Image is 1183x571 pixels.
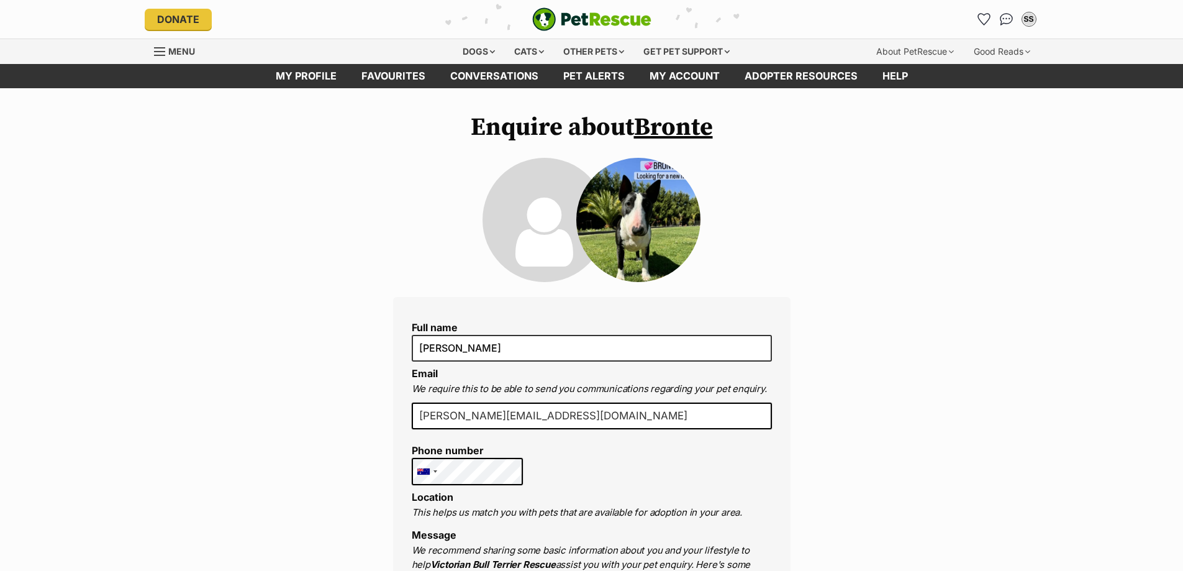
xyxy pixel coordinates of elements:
[532,7,651,31] a: PetRescue
[576,158,700,282] img: Bronte
[635,39,738,64] div: Get pet support
[168,46,195,57] span: Menu
[412,367,438,380] label: Email
[505,39,553,64] div: Cats
[1023,13,1035,25] div: SS
[634,112,713,143] a: Bronte
[412,459,441,485] div: Australia: +61
[637,64,732,88] a: My account
[412,529,456,541] label: Message
[974,9,1039,29] ul: Account quick links
[263,64,349,88] a: My profile
[551,64,637,88] a: Pet alerts
[145,9,212,30] a: Donate
[412,491,453,503] label: Location
[412,335,772,361] input: E.g. Jimmy Chew
[454,39,504,64] div: Dogs
[555,39,633,64] div: Other pets
[412,506,772,520] p: This helps us match you with pets that are available for adoption in your area.
[349,64,438,88] a: Favourites
[965,39,1039,64] div: Good Reads
[1019,9,1039,29] button: My account
[974,9,994,29] a: Favourites
[430,559,556,570] strong: Victorian Bull Terrier Rescue
[868,39,963,64] div: About PetRescue
[412,382,772,396] p: We require this to be able to send you communications regarding your pet enquiry.
[154,39,204,62] a: Menu
[532,7,651,31] img: logo-e224e6f780fb5917bec1dbf3a21bbac754714ae5b6737aabdf751b685950b380.svg
[1000,13,1013,25] img: chat-41dd97257d64d25036548639549fe6c8038ab92f7586957e7f3b1b290dea8141.svg
[870,64,920,88] a: Help
[438,64,551,88] a: conversations
[393,113,791,142] h1: Enquire about
[732,64,870,88] a: Adopter resources
[997,9,1017,29] a: Conversations
[412,322,772,333] label: Full name
[412,445,524,456] label: Phone number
